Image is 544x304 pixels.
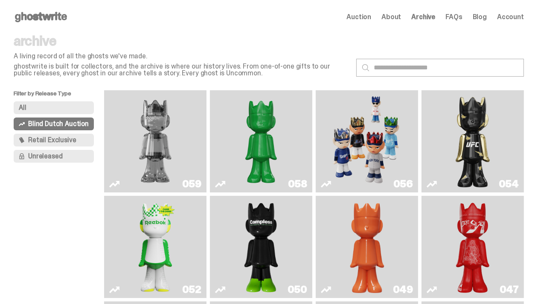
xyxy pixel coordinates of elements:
div: 052 [182,284,201,295]
p: Filter by Release Type [14,90,104,101]
a: Archive [411,14,435,20]
img: Schrödinger's ghost: Orange Vibe [346,199,388,295]
p: A living record of all the ghosts we've made. [14,53,349,60]
a: Auction [346,14,371,20]
a: Ruby [427,94,519,189]
div: 058 [288,179,307,189]
a: Two [109,94,201,189]
img: Campless [241,199,282,295]
img: Ruby [452,94,494,189]
a: Campless [215,199,307,295]
p: ghostwrite is built for collectors, and the archive is where our history lives. From one-of-one g... [14,63,349,77]
span: All [19,104,26,111]
a: Game Face (2025) [321,94,413,189]
a: Skip [427,199,519,295]
a: Schrödinger's ghost: Orange Vibe [321,199,413,295]
div: 050 [288,284,307,295]
a: Court Victory [109,199,201,295]
a: Account [497,14,524,20]
button: Blind Dutch Auction [14,118,94,130]
div: 049 [393,284,413,295]
img: Two [117,94,193,189]
a: Blog [473,14,487,20]
img: Schrödinger's ghost: Sunday Green [223,94,299,189]
div: 054 [499,179,519,189]
img: Game Face (2025) [329,94,405,189]
img: Court Victory [135,199,176,295]
span: Unreleased [28,153,62,160]
a: About [381,14,401,20]
p: archive [14,34,349,48]
div: 056 [393,179,413,189]
span: Blind Dutch Auction [28,120,89,127]
a: FAQs [445,14,462,20]
span: Retail Exclusive [28,137,76,143]
img: Skip [452,199,494,295]
div: 059 [182,179,201,189]
div: 047 [500,284,519,295]
button: Unreleased [14,150,94,163]
button: Retail Exclusive [14,134,94,146]
button: All [14,101,94,114]
a: Schrödinger's ghost: Sunday Green [215,94,307,189]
